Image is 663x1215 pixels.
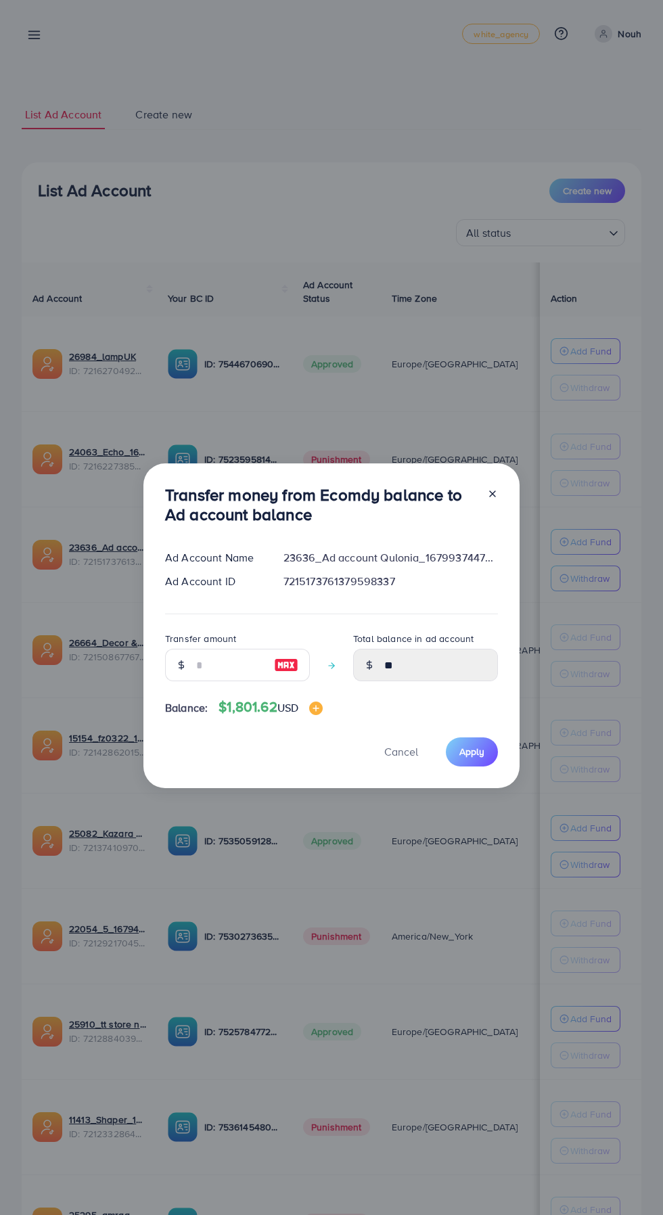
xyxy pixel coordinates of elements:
[154,574,273,589] div: Ad Account ID
[154,550,273,566] div: Ad Account Name
[274,657,298,673] img: image
[165,485,476,524] h3: Transfer money from Ecomdy balance to Ad account balance
[446,737,498,766] button: Apply
[273,574,509,589] div: 7215173761379598337
[459,745,484,758] span: Apply
[384,744,418,759] span: Cancel
[165,700,208,716] span: Balance:
[353,632,474,645] label: Total balance in ad account
[219,699,323,716] h4: $1,801.62
[273,550,509,566] div: 23636_Ad account Qulonia_1679937447297
[165,632,236,645] label: Transfer amount
[367,737,435,766] button: Cancel
[277,700,298,715] span: USD
[605,1154,653,1205] iframe: Chat
[309,702,323,715] img: image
